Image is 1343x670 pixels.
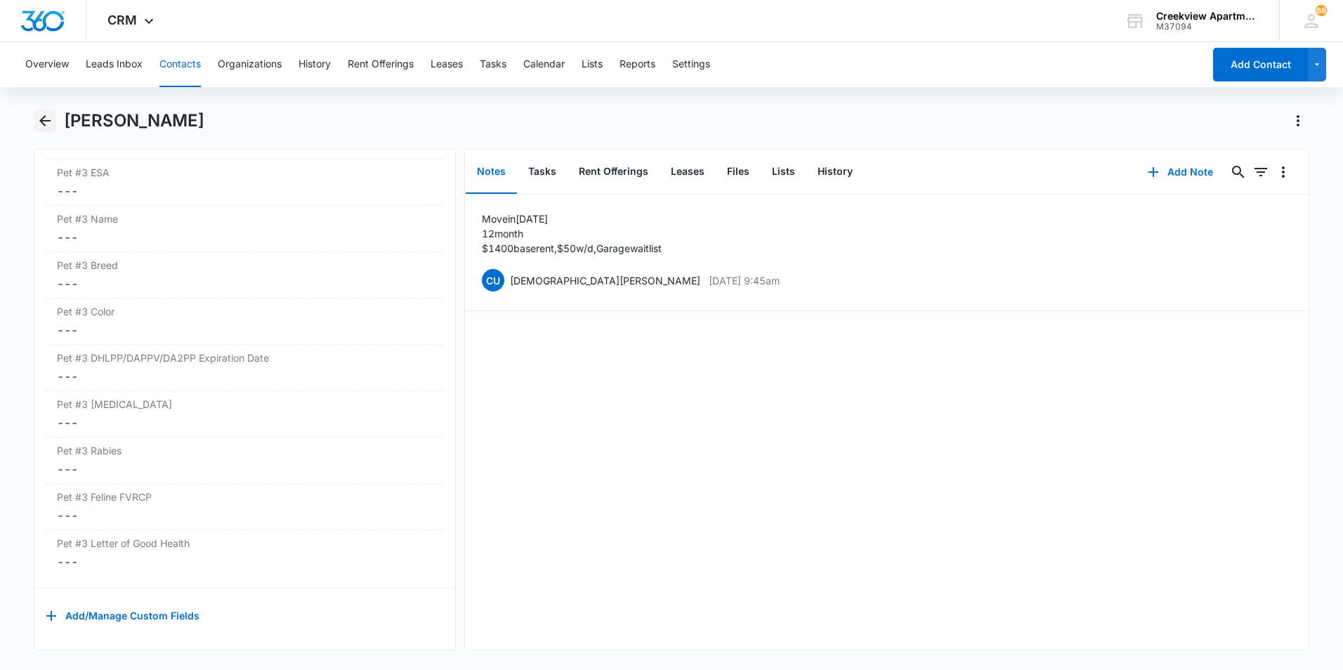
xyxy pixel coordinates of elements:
button: Contacts [159,42,201,87]
span: 88 [1316,5,1327,16]
label: Pet #3 [MEDICAL_DATA] [57,397,433,412]
div: account name [1156,11,1259,22]
label: Pet #3 Name [57,211,433,226]
div: notifications count [1316,5,1327,16]
button: Rent Offerings [568,150,660,194]
button: Back [34,110,55,132]
button: Tasks [480,42,506,87]
dd: --- [57,275,433,292]
p: Move in [DATE] [482,211,662,226]
span: CU [482,269,504,291]
button: Leads Inbox [86,42,143,87]
dd: --- [57,414,433,431]
dd: --- [57,322,433,339]
label: Pet #3 DHLPP/DAPPV/DA2PP Expiration Date [57,350,433,365]
dd: --- [57,461,433,478]
button: History [806,150,864,194]
h1: [PERSON_NAME] [64,110,204,131]
label: Pet #3 Feline FVRCP [57,490,433,504]
div: Pet #3 Rabies--- [46,438,444,484]
button: Rent Offerings [348,42,414,87]
button: Files [716,150,761,194]
dd: --- [57,553,433,570]
button: Lists [582,42,603,87]
div: Pet #3 Breed--- [46,252,444,298]
dd: --- [57,183,433,199]
button: Notes [466,150,517,194]
button: Organizations [218,42,282,87]
div: Pet #3 Feline FVRCP--- [46,484,444,530]
p: 12 month [482,226,662,241]
label: Pet #3 ESA [57,165,433,180]
p: $1400 base rent, $50 w/d, Garage waitlist [482,241,662,256]
button: Overview [25,42,69,87]
div: Pet #3 DHLPP/DAPPV/DA2PP Expiration Date--- [46,345,444,391]
dd: --- [57,229,433,246]
span: CRM [107,13,137,27]
button: Add/Manage Custom Fields [46,599,199,633]
div: Pet #3 Color--- [46,298,444,345]
button: History [299,42,331,87]
a: Add/Manage Custom Fields [46,615,199,626]
div: Pet #3 Letter of Good Health--- [46,530,444,576]
div: Pet #3 Name--- [46,206,444,252]
button: Overflow Menu [1272,161,1295,183]
button: Reports [620,42,655,87]
div: Pet #3 [MEDICAL_DATA]--- [46,391,444,438]
p: [DEMOGRAPHIC_DATA][PERSON_NAME] [510,273,700,288]
button: Actions [1287,110,1309,132]
label: Pet #3 Rabies [57,443,433,458]
button: Lists [761,150,806,194]
dd: --- [57,507,433,524]
button: Add Note [1134,155,1227,189]
button: Leases [431,42,463,87]
div: account id [1156,22,1259,32]
div: Pet #3 ESA--- [46,159,444,206]
button: Settings [672,42,710,87]
button: Calendar [523,42,565,87]
button: Tasks [517,150,568,194]
label: Pet #3 Breed [57,258,433,272]
p: [DATE] 9:45am [709,273,780,288]
label: Pet #3 Color [57,304,433,319]
button: Search... [1227,161,1250,183]
button: Filters [1250,161,1272,183]
label: Pet #3 Letter of Good Health [57,536,433,551]
button: Leases [660,150,716,194]
dd: --- [57,368,433,385]
button: Add Contact [1213,48,1308,81]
